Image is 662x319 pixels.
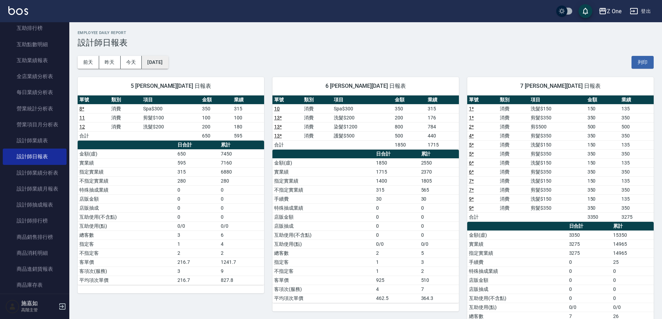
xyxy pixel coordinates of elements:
td: 3275 [620,212,654,221]
td: 2 [374,249,419,258]
td: 500 [393,131,426,140]
td: 350 [200,104,232,113]
td: 150 [586,140,620,149]
td: 消費 [498,104,529,113]
td: 925 [374,276,419,285]
td: 洗髮$150 [529,140,586,149]
td: 3350 [567,230,611,240]
td: 不指定實業績 [272,185,374,194]
td: 指定客 [272,258,374,267]
td: 1715 [374,167,419,176]
a: 11 [79,115,85,120]
td: 特殊抽成業績 [467,267,567,276]
td: 消費 [302,113,332,122]
td: 135 [620,158,654,167]
a: 商品銷售排行榜 [3,229,67,245]
td: 0 [611,276,654,285]
td: 315 [176,167,219,176]
td: 216.7 [176,276,219,285]
td: 客單價 [272,276,374,285]
td: 14965 [611,249,654,258]
td: 消費 [498,113,529,122]
a: 10 [274,106,280,111]
td: 350 [586,131,620,140]
button: 昨天 [99,56,121,69]
td: 3 [176,267,219,276]
td: 消費 [110,122,141,131]
td: 2550 [419,158,459,167]
td: 150 [586,158,620,167]
td: 消費 [302,122,332,131]
td: 0 [374,203,419,212]
td: 350 [393,104,426,113]
td: 280 [219,176,264,185]
th: 累計 [611,222,654,231]
td: 洗髮$150 [529,194,586,203]
td: 350 [620,203,654,212]
td: 總客數 [272,249,374,258]
td: 消費 [498,158,529,167]
td: 指定實業績 [78,167,176,176]
td: 店販金額 [78,194,176,203]
td: 剪髮$350 [529,185,586,194]
td: 客單價 [78,258,176,267]
th: 業績 [232,95,264,104]
td: 350 [586,167,620,176]
table: a dense table [78,141,264,285]
td: 0 [219,203,264,212]
td: 1 [374,258,419,267]
td: 互助使用(不含點) [78,212,176,221]
td: 0 [219,212,264,221]
td: 總客數 [78,230,176,240]
td: 實業績 [467,240,567,249]
td: 洗髮$150 [529,158,586,167]
td: 0 [219,194,264,203]
td: 350 [586,203,620,212]
td: Spa$300 [332,104,393,113]
td: 0 [419,212,459,221]
td: 565 [419,185,459,194]
td: 互助使用(點) [467,303,567,312]
img: Person [6,300,19,313]
td: 7160 [219,158,264,167]
td: 1805 [419,176,459,185]
td: 100 [232,113,264,122]
td: 200 [393,113,426,122]
button: save [578,4,592,18]
td: 5 [419,249,459,258]
td: 剪髮$350 [529,149,586,158]
table: a dense table [272,150,459,303]
td: 金額(虛) [78,149,176,158]
td: 30 [374,194,419,203]
td: 7450 [219,149,264,158]
td: 827.8 [219,276,264,285]
th: 金額 [586,95,620,104]
td: 1 [374,267,419,276]
td: 消費 [498,203,529,212]
th: 金額 [393,95,426,104]
td: 合計 [467,212,498,221]
td: 合計 [78,131,110,140]
td: 3275 [567,249,611,258]
td: 14965 [611,240,654,249]
td: 350 [620,167,654,176]
td: 30 [419,194,459,203]
td: 平均項次單價 [272,294,374,303]
td: 0 [176,212,219,221]
td: 0 [567,294,611,303]
td: 1400 [374,176,419,185]
td: 0 [419,230,459,240]
td: 互助使用(點) [78,221,176,230]
td: 1241.7 [219,258,264,267]
table: a dense table [78,95,264,141]
td: 650 [176,149,219,158]
td: 消費 [110,104,141,113]
td: 216.7 [176,258,219,267]
td: 平均項次單價 [78,276,176,285]
td: 2370 [419,167,459,176]
td: 手續費 [272,194,374,203]
a: 營業統計分析表 [3,101,67,117]
td: 消費 [498,167,529,176]
td: Spa$300 [141,104,200,113]
td: 實業績 [78,158,176,167]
